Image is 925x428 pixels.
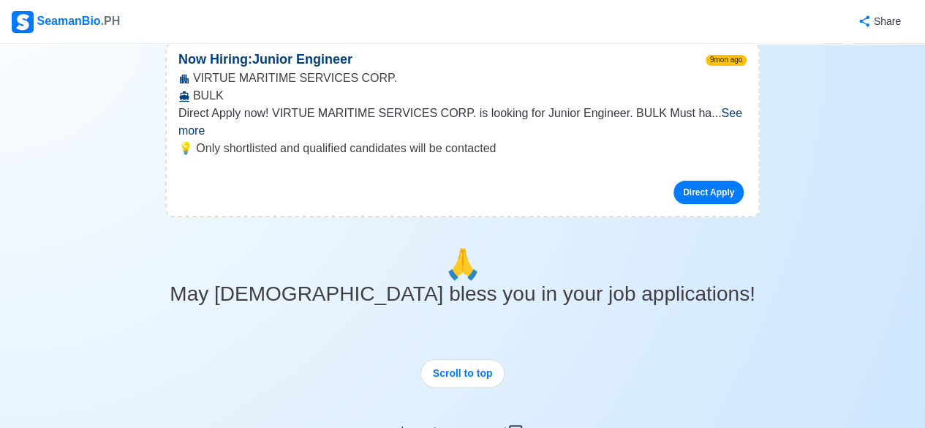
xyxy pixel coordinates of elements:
div: SeamanBio [12,11,120,33]
span: 9mon ago [706,55,747,66]
p: Now Hiring: Junior Engineer [167,50,364,70]
button: Scroll to top [420,359,505,388]
button: Share [843,7,913,36]
span: See more [178,107,742,137]
p: 💡 Only shortlisted and qualified candidates will be contacted [178,140,747,157]
img: Logo [12,11,34,33]
a: Direct Apply [673,181,744,204]
span: Direct Apply now! VIRTUE MARITIME SERVICES CORP. is looking for Junior Engineer. BULK Must ha [178,107,711,119]
span: pray [444,248,480,280]
span: .PH [101,15,121,27]
h3: May [DEMOGRAPHIC_DATA] bless you in your job applications! [170,282,755,307]
div: VIRTUE MARITIME SERVICES CORP. BULK [167,70,758,105]
span: ... [178,107,742,137]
